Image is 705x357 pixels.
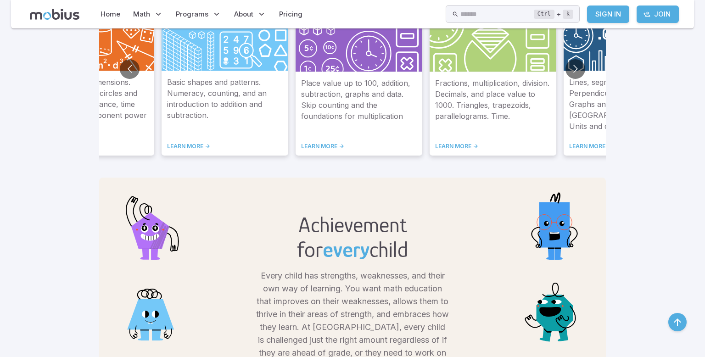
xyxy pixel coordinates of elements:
[435,78,551,132] p: Fractions, multiplication, division. Decimals, and place value to 1000. Triangles, trapezoids, pa...
[162,0,288,71] img: Grade 1
[276,4,305,25] a: Pricing
[176,9,208,19] span: Programs
[234,9,253,19] span: About
[569,143,685,150] a: LEARN MORE ->
[563,10,573,19] kbd: k
[518,189,591,262] img: rectangle.svg
[534,9,573,20] div: +
[534,10,554,19] kbd: Ctrl
[120,59,140,79] button: Go to previous slide
[301,78,417,132] p: Place value up to 100, addition, subtraction, graphs and data. Skip counting and the foundations ...
[637,6,679,23] a: Join
[296,0,422,72] img: Grade 2
[98,4,123,25] a: Home
[297,237,408,262] h2: for child
[564,0,690,71] img: Grade 4
[323,237,369,262] span: every
[518,269,591,343] img: octagon.svg
[133,9,150,19] span: Math
[297,212,408,237] h2: Achievement
[435,143,551,150] a: LEARN MORE ->
[301,143,417,150] a: LEARN MORE ->
[587,6,629,23] a: Sign In
[167,143,283,150] a: LEARN MORE ->
[430,0,556,72] img: Grade 3
[167,77,283,132] p: Basic shapes and patterns. Numeracy, counting, and an introduction to addition and subtraction.
[114,189,187,262] img: pentagon.svg
[114,269,187,343] img: trapezoid.svg
[565,59,585,79] button: Go to next slide
[569,77,685,132] p: Lines, segments, rays. Perpendicular and parallel. Graphs and data. [GEOGRAPHIC_DATA] and area. U...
